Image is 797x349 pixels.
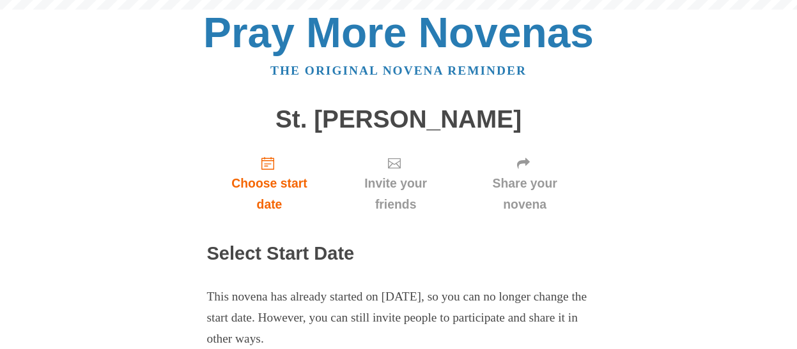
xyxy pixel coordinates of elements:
span: Choose start date [220,173,320,215]
a: The original novena reminder [270,64,527,77]
h2: Select Start Date [207,244,591,264]
h1: St. [PERSON_NAME] [207,106,591,133]
a: Invite your friends [332,145,459,221]
a: Choose start date [207,145,332,221]
span: Invite your friends [344,173,446,215]
a: Pray More Novenas [203,9,594,56]
span: Share your novena [472,173,578,215]
a: Share your novena [460,145,591,221]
